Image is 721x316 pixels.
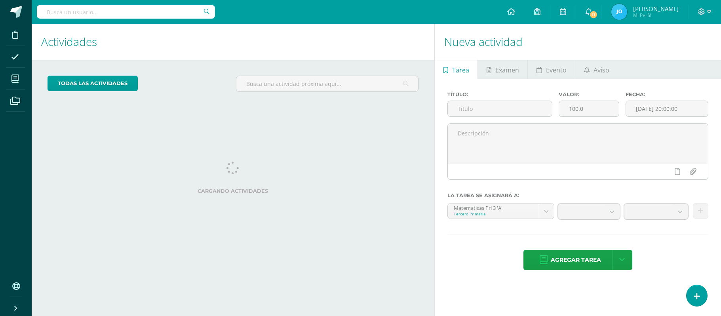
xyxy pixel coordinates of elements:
a: Matematícas Pri 3 'A'Tercero Primaria [448,204,554,219]
a: Evento [528,60,575,79]
img: 0c5511dc06ee6ae7c7da3ebbca606f85.png [611,4,627,20]
span: Agregar tarea [551,250,601,270]
span: Examen [495,61,519,80]
span: Mi Perfil [633,12,679,19]
span: Tarea [452,61,469,80]
div: Matematícas Pri 3 'A' [454,204,533,211]
label: Cargando actividades [48,188,419,194]
a: Examen [478,60,527,79]
label: Valor: [559,91,619,97]
input: Fecha de entrega [626,101,708,116]
label: Fecha: [626,91,708,97]
span: 11 [589,10,597,19]
input: Busca una actividad próxima aquí... [236,76,418,91]
a: todas las Actividades [48,76,138,91]
input: Busca un usuario... [37,5,215,19]
input: Puntos máximos [559,101,619,116]
input: Título [448,101,552,116]
label: Título: [447,91,552,97]
a: Tarea [435,60,477,79]
h1: Nueva actividad [444,24,711,60]
span: Aviso [594,61,609,80]
span: [PERSON_NAME] [633,5,679,13]
span: Evento [546,61,567,80]
label: La tarea se asignará a: [447,192,708,198]
div: Tercero Primaria [454,211,533,217]
a: Aviso [575,60,618,79]
h1: Actividades [41,24,425,60]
